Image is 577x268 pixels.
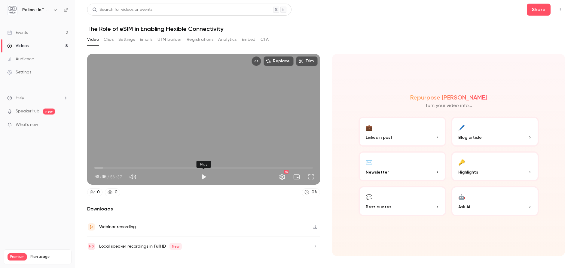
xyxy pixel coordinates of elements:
iframe: Noticeable Trigger [61,122,68,128]
h1: The Role of eSIM in Enabling Flexible Connectivity [87,25,565,32]
div: Webinar recording [99,223,136,231]
button: Trim [296,56,318,66]
button: Share [527,4,551,16]
span: Plan usage [30,255,68,259]
button: Video [87,35,99,44]
span: Newsletter [366,169,389,175]
p: Turn your video into... [425,102,472,109]
span: / [107,174,109,180]
span: LinkedIn post [366,134,392,141]
button: 💬Best quotes [359,186,446,216]
button: Clips [104,35,114,44]
button: Replace [264,56,294,66]
button: Top Bar Actions [555,5,565,14]
button: Analytics [218,35,237,44]
span: 56:37 [110,174,122,180]
span: 00:00 [94,174,106,180]
img: Pelion : IoT Connectivity Made Effortless [8,5,17,15]
div: Play [197,161,211,168]
h2: Downloads [87,205,320,213]
span: New [169,243,182,250]
button: 🤖Ask Ai... [451,186,539,216]
button: UTM builder [157,35,182,44]
a: SpeakerHub [16,108,39,115]
button: 💼LinkedIn post [359,117,446,147]
div: HD [284,170,288,174]
span: What's new [16,122,38,128]
span: Ask Ai... [458,204,473,210]
a: 0% [302,188,320,196]
div: 🔑 [458,157,465,167]
button: Play [198,171,210,183]
a: 0 [105,188,120,196]
button: 🔑Highlights [451,151,539,181]
div: 🤖 [458,192,465,201]
div: 🖊️ [458,123,465,132]
button: Registrations [187,35,213,44]
div: 0 % [312,189,317,195]
div: Events [7,30,28,36]
button: Settings [118,35,135,44]
div: ✉️ [366,157,372,167]
div: 00:00 [94,174,122,180]
span: Highlights [458,169,478,175]
div: Videos [7,43,29,49]
div: 💼 [366,123,372,132]
span: Blog article [458,134,482,141]
button: Mute [127,171,139,183]
h6: Pelion : IoT Connectivity Made Effortless [22,7,50,13]
li: help-dropdown-opener [7,95,68,101]
div: Audience [7,56,34,62]
div: 0 [115,189,118,195]
button: Embed [242,35,256,44]
span: Help [16,95,24,101]
button: ✉️Newsletter [359,151,446,181]
h2: Repurpose [PERSON_NAME] [410,94,487,101]
div: 💬 [366,192,372,201]
button: 🖊️Blog article [451,117,539,147]
button: Embed video [252,56,261,66]
div: 0 [97,189,100,195]
button: CTA [261,35,269,44]
div: Search for videos or events [92,7,152,13]
div: Local speaker recordings in FullHD [99,243,182,250]
span: new [43,109,55,115]
span: Premium [8,253,27,261]
button: Emails [140,35,152,44]
button: Full screen [305,171,317,183]
span: Best quotes [366,204,391,210]
div: Settings [7,69,31,75]
button: Turn on miniplayer [291,171,303,183]
a: 0 [87,188,102,196]
button: Settings [276,171,288,183]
